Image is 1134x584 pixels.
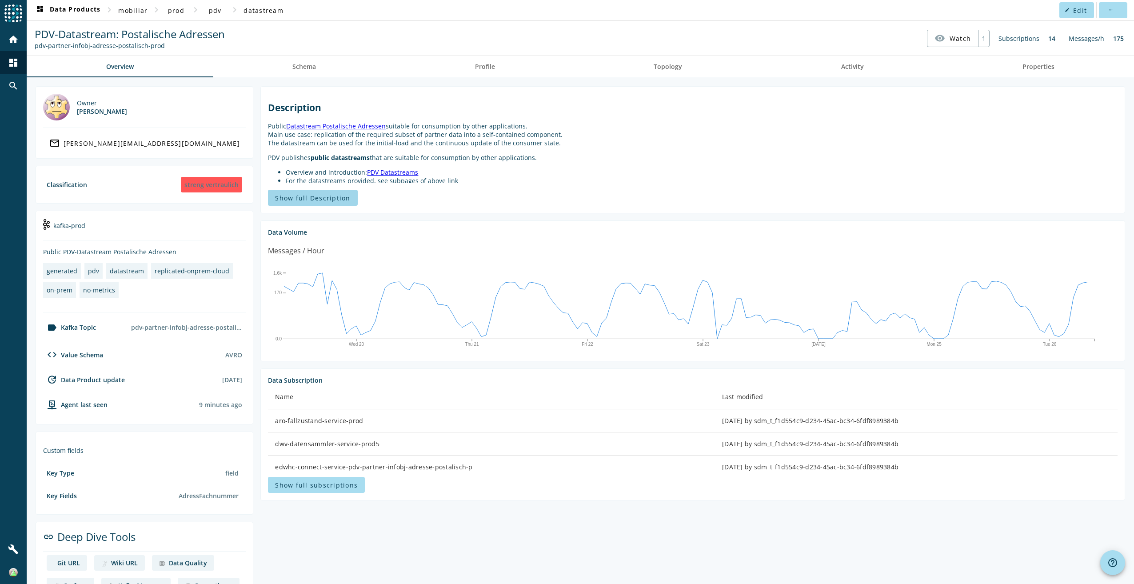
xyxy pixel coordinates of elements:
[475,64,495,70] span: Profile
[43,218,246,240] div: kafka-prod
[35,5,45,16] mat-icon: dashboard
[268,245,324,256] div: Messages / Hour
[1107,557,1118,568] mat-icon: help_outline
[1044,30,1060,47] div: 14
[715,432,1118,456] td: [DATE] by sdm_t_f1d554c9-d234-45ac-bc34-6fdf8989384b
[715,409,1118,432] td: [DATE] by sdm_t_f1d554c9-d234-45ac-bc34-6fdf8989384b
[8,34,19,45] mat-icon: home
[35,41,225,50] div: Kafka Topic: pdv-partner-infobj-adresse-postalisch-prod
[286,176,1118,185] li: For the datastreams provided, see subpages of above link
[715,456,1118,479] td: [DATE] by sdm_t_f1d554c9-d234-45ac-bc34-6fdf8989384b
[35,27,225,41] span: PDV-Datastream: Postalische Adressen
[268,384,715,409] th: Name
[47,555,87,571] a: deep dive imageGit URL
[268,122,1118,147] p: Public suitable for consumption by other applications. Main use case: replication of the required...
[94,555,145,571] a: deep dive imageWiki URL
[654,64,682,70] span: Topology
[1059,2,1094,18] button: Edit
[715,384,1118,409] th: Last modified
[1022,64,1054,70] span: Properties
[275,440,708,448] div: dwv-datensammler-service-prod5
[229,4,240,15] mat-icon: chevron_right
[1073,6,1087,15] span: Edit
[4,4,22,22] img: spoud-logo.svg
[35,5,100,16] span: Data Products
[8,80,19,91] mat-icon: search
[367,168,418,176] a: PDV Datastreams
[275,194,350,202] span: Show full Description
[349,342,364,347] text: Wed 20
[43,529,246,552] div: Deep Dive Tools
[273,271,282,276] text: 1.6k
[47,322,57,333] mat-icon: label
[118,6,148,15] span: mobiliar
[927,342,942,347] text: Mon 25
[1109,30,1128,47] div: 175
[31,2,104,18] button: Data Products
[934,33,945,44] mat-icon: visibility
[47,349,57,360] mat-icon: code
[222,465,242,481] div: field
[128,320,246,335] div: pdv-partner-infobj-adresse-postalisch-prod
[268,477,365,493] button: Show full subscriptions
[43,322,96,333] div: Kafka Topic
[275,416,708,425] div: aro-fallzustand-service-prod
[159,560,165,567] img: deep dive image
[47,267,77,275] div: generated
[57,559,80,567] div: Git URL
[43,94,70,120] img: Bernhard Krenger
[841,64,864,70] span: Activity
[311,153,370,162] strong: public datastreams
[268,190,357,206] button: Show full Description
[77,99,127,107] div: Owner
[43,446,246,455] div: Custom fields
[286,168,1118,176] li: Overview and introduction:
[950,31,971,46] span: Watch
[268,101,1118,114] h2: Description
[43,374,125,385] div: Data Product update
[582,342,594,347] text: Fri 22
[49,138,60,148] mat-icon: mail_outline
[115,2,151,18] button: mobiliar
[64,139,240,148] div: [PERSON_NAME][EMAIL_ADDRESS][DOMAIN_NAME]
[155,267,229,275] div: replicated-onprem-cloud
[268,228,1118,236] div: Data Volume
[101,560,108,567] img: deep dive image
[1043,342,1057,347] text: Tue 26
[268,153,1118,162] p: PDV publishes that are suitable for consumption by other applications.
[47,286,72,294] div: on-prem
[43,532,54,542] mat-icon: link
[43,399,108,410] div: agent-env-prod
[1064,30,1109,47] div: Messages/h
[111,559,138,567] div: Wiki URL
[47,469,74,477] div: Key Type
[9,568,18,577] img: ac4df5197ceb9d2244a924f63b2e4d83
[8,57,19,68] mat-icon: dashboard
[162,2,190,18] button: prod
[465,342,479,347] text: Thu 21
[168,6,184,15] span: prod
[83,286,115,294] div: no-metrics
[927,30,978,46] button: Watch
[43,219,50,230] img: kafka-prod
[978,30,989,47] div: 1
[175,488,242,504] div: AdressFachnummer
[225,351,242,359] div: AVRO
[110,267,144,275] div: datastream
[190,4,201,15] mat-icon: chevron_right
[43,135,246,151] a: [PERSON_NAME][EMAIL_ADDRESS][DOMAIN_NAME]
[151,4,162,15] mat-icon: chevron_right
[199,400,242,409] div: Agents typically reports every 15min to 1h
[43,349,103,360] div: Value Schema
[292,64,316,70] span: Schema
[88,267,99,275] div: pdv
[286,122,386,130] a: Datastream Postalische Adressen
[209,6,222,15] span: pdv
[812,342,826,347] text: [DATE]
[244,6,283,15] span: datastream
[43,248,246,256] div: Public PDV-Datastream Postalische Adressen
[106,64,134,70] span: Overview
[8,544,19,555] mat-icon: build
[104,4,115,15] mat-icon: chevron_right
[275,481,358,489] span: Show full subscriptions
